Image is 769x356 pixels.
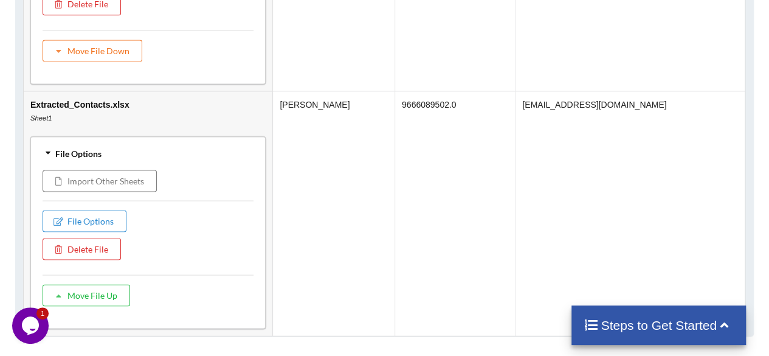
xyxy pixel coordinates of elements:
[43,238,121,260] button: Delete File
[43,170,157,192] button: Import Other Sheets
[584,318,734,333] h4: Steps to Get Started
[395,91,515,335] td: 9666089502.0
[43,210,126,232] button: File Options
[516,91,745,335] td: [EMAIL_ADDRESS][DOMAIN_NAME]
[34,140,262,166] div: File Options
[30,114,52,121] i: Sheet1
[273,91,395,335] td: [PERSON_NAME]
[24,91,272,335] td: Extracted_Contacts.xlsx
[43,284,130,306] button: Move File Up
[43,40,142,61] button: Move File Down
[12,307,51,344] iframe: chat widget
